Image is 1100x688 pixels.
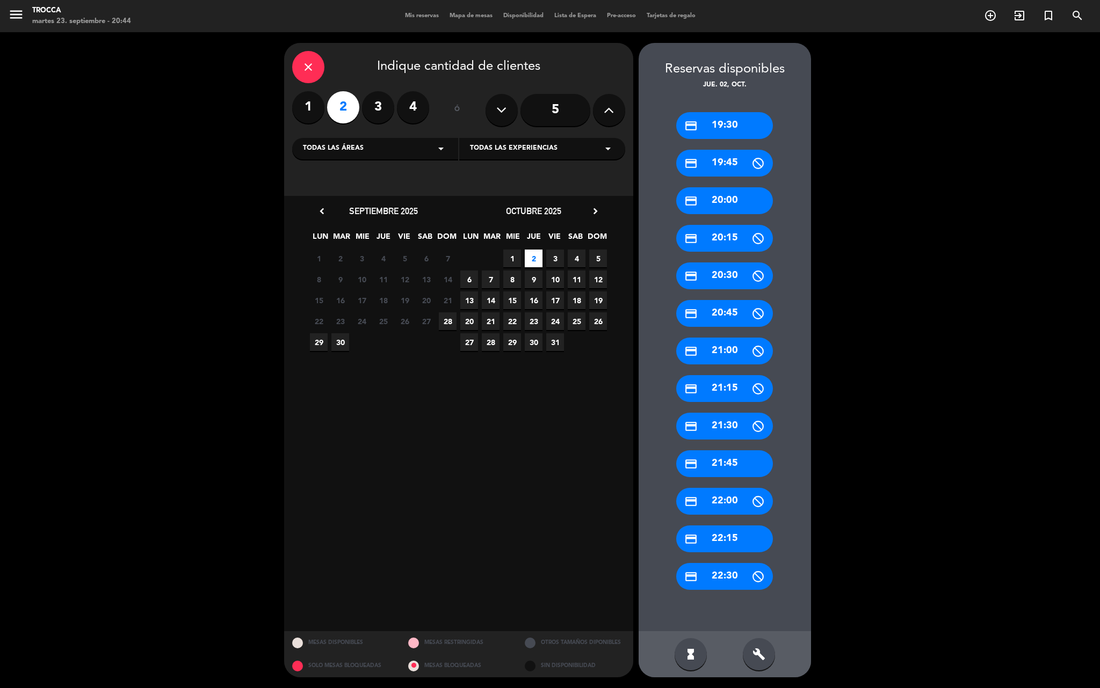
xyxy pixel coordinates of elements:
[503,270,521,288] span: 8
[676,525,773,552] div: 22:15
[8,6,24,23] i: menu
[684,269,698,283] i: credit_card
[362,91,394,123] label: 3
[525,333,542,351] span: 30
[1013,9,1026,22] i: exit_to_app
[374,250,392,267] span: 4
[331,291,349,309] span: 16
[549,13,602,19] span: Lista de Espera
[417,250,435,267] span: 6
[374,291,392,309] span: 18
[374,312,392,330] span: 25
[589,250,607,267] span: 5
[353,230,371,248] span: MIE
[331,333,349,351] span: 30
[310,250,328,267] span: 1
[589,312,607,330] span: 26
[482,333,500,351] span: 28
[676,187,773,214] div: 20:00
[639,59,811,80] div: Reservas disponibles
[331,250,349,267] span: 2
[568,291,585,309] span: 18
[684,345,698,358] i: credit_card
[984,9,997,22] i: add_circle_outline
[676,300,773,327] div: 20:45
[353,291,371,309] span: 17
[331,312,349,330] span: 23
[396,291,414,309] span: 19
[437,230,455,248] span: DOM
[602,142,614,155] i: arrow_drop_down
[327,91,359,123] label: 2
[684,307,698,320] i: credit_card
[684,420,698,433] i: credit_card
[435,142,447,155] i: arrow_drop_down
[525,312,542,330] span: 23
[641,13,701,19] span: Tarjetas de regalo
[504,230,522,248] span: MIE
[684,232,698,245] i: credit_card
[517,654,633,677] div: SIN DISPONIBILIDAD
[400,13,444,19] span: Mis reservas
[676,563,773,590] div: 22:30
[589,291,607,309] span: 19
[546,250,564,267] span: 3
[482,312,500,330] span: 21
[400,654,517,677] div: MESAS BLOQUEADAS
[503,291,521,309] span: 15
[396,270,414,288] span: 12
[676,375,773,402] div: 21:15
[684,532,698,546] i: credit_card
[503,250,521,267] span: 1
[440,91,475,129] div: ó
[525,291,542,309] span: 16
[684,382,698,396] i: credit_card
[303,143,364,154] span: Todas las áreas
[676,450,773,477] div: 21:45
[417,312,435,330] span: 27
[349,206,418,216] span: septiembre 2025
[483,230,501,248] span: MAR
[1042,9,1055,22] i: turned_in_not
[310,333,328,351] span: 29
[417,291,435,309] span: 20
[684,119,698,133] i: credit_card
[284,631,401,654] div: MESAS DISPONIBLES
[752,648,765,661] i: build
[602,13,641,19] span: Pre-acceso
[546,312,564,330] span: 24
[470,143,558,154] span: Todas las experiencias
[439,312,457,330] span: 28
[417,270,435,288] span: 13
[676,413,773,440] div: 21:30
[460,333,478,351] span: 27
[284,654,401,677] div: SOLO MESAS BLOQUEADAS
[684,194,698,208] i: credit_card
[310,312,328,330] span: 22
[310,270,328,288] span: 8
[8,6,24,26] button: menu
[568,312,585,330] span: 25
[546,270,564,288] span: 10
[1071,9,1084,22] i: search
[396,250,414,267] span: 5
[676,488,773,515] div: 22:00
[590,206,601,217] i: chevron_right
[517,631,633,654] div: OTROS TAMAÑOS DIPONIBLES
[482,270,500,288] span: 7
[460,312,478,330] span: 20
[331,270,349,288] span: 9
[460,270,478,288] span: 6
[460,291,478,309] span: 13
[444,13,498,19] span: Mapa de mesas
[546,230,563,248] span: VIE
[292,51,625,83] div: Indique cantidad de clientes
[525,270,542,288] span: 9
[567,230,584,248] span: SAB
[374,230,392,248] span: JUE
[525,230,542,248] span: JUE
[482,291,500,309] span: 14
[416,230,434,248] span: SAB
[568,270,585,288] span: 11
[302,61,315,74] i: close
